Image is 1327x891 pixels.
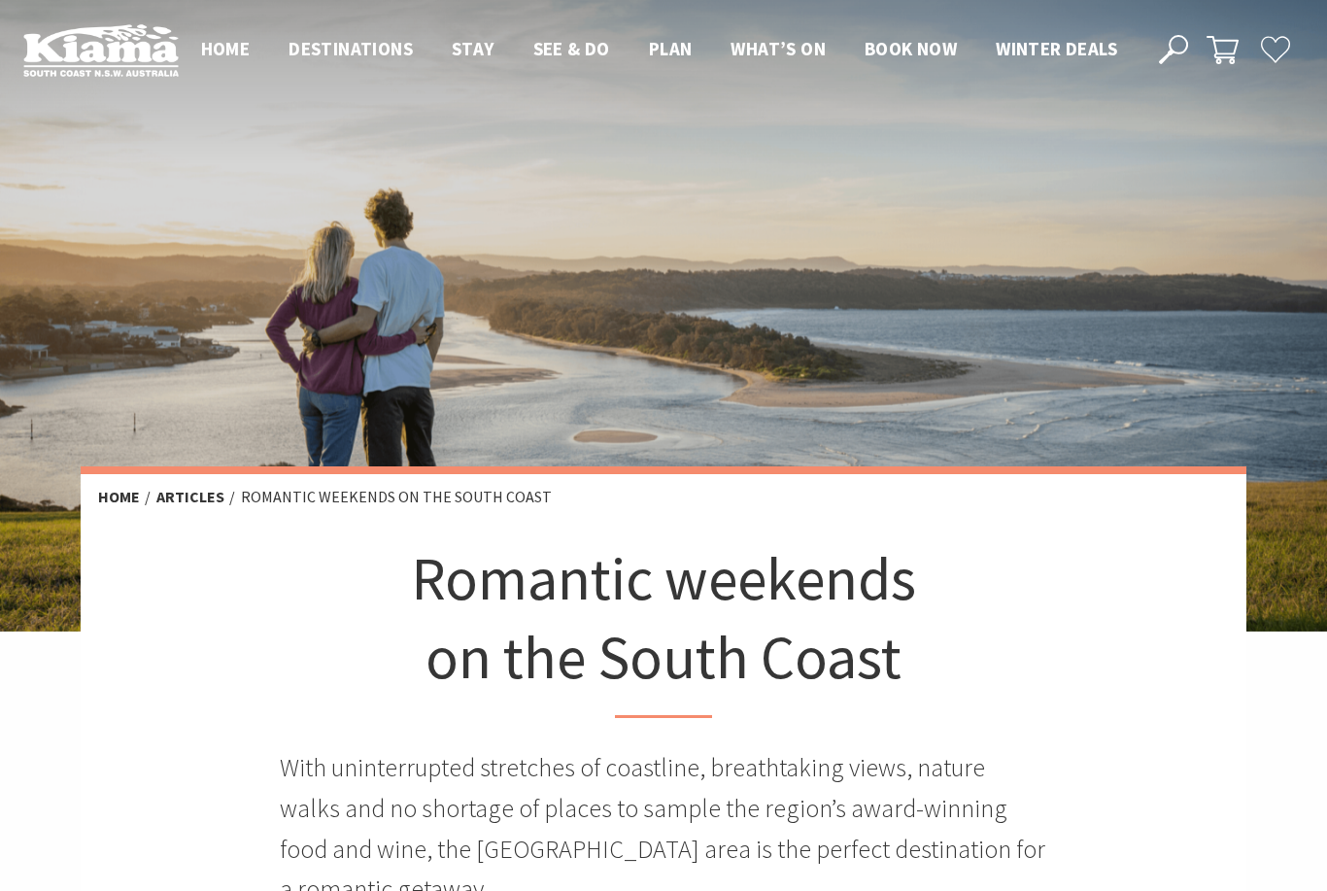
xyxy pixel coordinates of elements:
h1: Romantic weekends on the South Coast [376,539,951,718]
span: Book now [865,37,957,60]
nav: Main Menu [182,34,1137,66]
span: Home [201,37,251,60]
span: What’s On [731,37,826,60]
a: Articles [156,487,224,507]
img: Kiama Logo [23,23,179,77]
span: Plan [649,37,693,60]
a: Home [98,487,140,507]
span: Stay [452,37,494,60]
span: See & Do [533,37,610,60]
span: Destinations [289,37,413,60]
li: Romantic weekends on the South Coast [241,485,552,510]
span: Winter Deals [996,37,1117,60]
